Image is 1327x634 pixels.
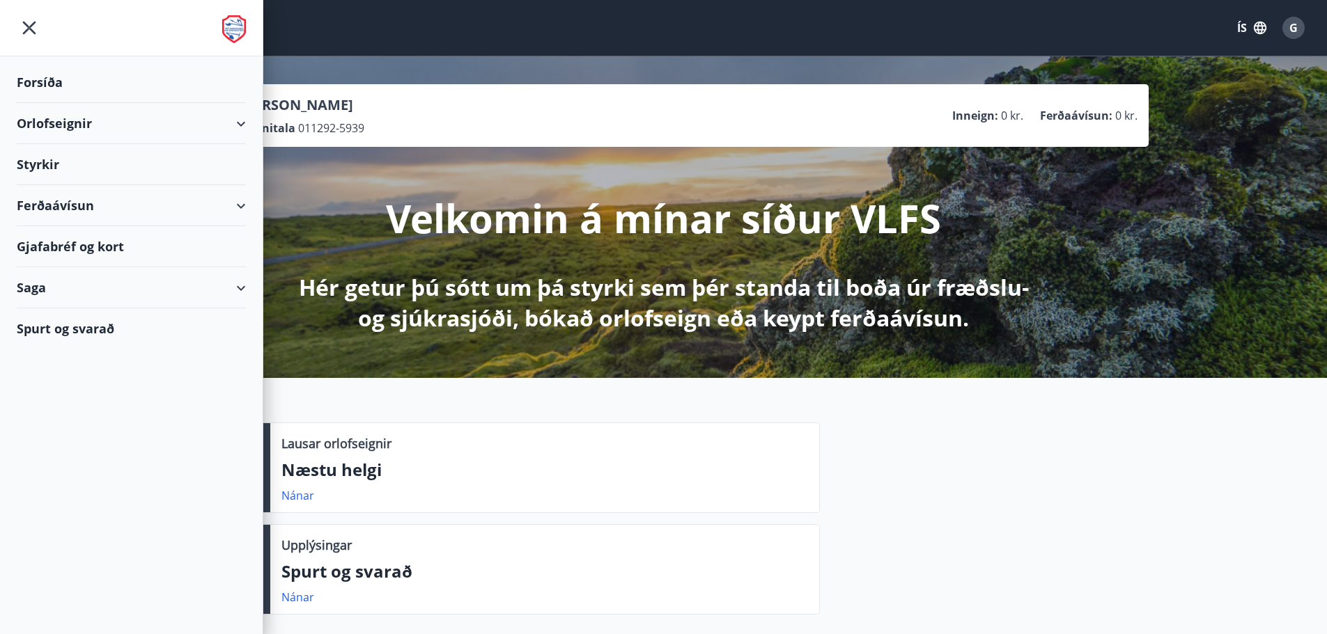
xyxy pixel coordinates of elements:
p: [PERSON_NAME] [240,95,364,115]
p: Ferðaávísun : [1040,108,1112,123]
button: G [1277,11,1310,45]
span: 011292-5939 [298,120,364,136]
span: G [1289,20,1298,35]
div: Orlofseignir [17,103,246,144]
div: Gjafabréf og kort [17,226,246,267]
div: Spurt og svarað [17,308,246,349]
p: Næstu helgi [281,458,808,482]
a: Nánar [281,589,314,605]
p: Hér getur þú sótt um þá styrki sem þér standa til boða úr fræðslu- og sjúkrasjóði, bókað orlofsei... [296,272,1032,333]
p: Inneign : [952,108,998,123]
p: Velkomin á mínar síður VLFS [386,191,941,244]
p: Lausar orlofseignir [281,434,391,452]
button: menu [17,15,42,40]
div: Styrkir [17,144,246,185]
p: Kennitala [240,120,295,136]
p: Upplýsingar [281,536,352,554]
div: Forsíða [17,62,246,103]
span: 0 kr. [1115,108,1138,123]
img: union_logo [222,15,246,43]
div: Ferðaávísun [17,185,246,226]
span: 0 kr. [1001,108,1023,123]
div: Saga [17,267,246,308]
a: Nánar [281,488,314,503]
p: Spurt og svarað [281,560,808,583]
button: ÍS [1229,15,1274,40]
